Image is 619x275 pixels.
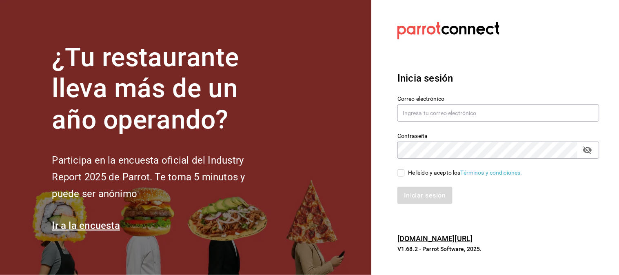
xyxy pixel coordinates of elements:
h1: ¿Tu restaurante lleva más de un año operando? [52,42,272,136]
a: Términos y condiciones. [461,169,522,176]
label: Contraseña [397,133,599,139]
button: passwordField [581,143,595,157]
h2: Participa en la encuesta oficial del Industry Report 2025 de Parrot. Te toma 5 minutos y puede se... [52,152,272,202]
label: Correo electrónico [397,96,599,102]
p: V1.68.2 - Parrot Software, 2025. [397,245,599,253]
input: Ingresa tu correo electrónico [397,104,599,122]
a: [DOMAIN_NAME][URL] [397,234,473,243]
a: Ir a la encuesta [52,220,120,231]
h3: Inicia sesión [397,71,599,86]
div: He leído y acepto los [408,169,522,177]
